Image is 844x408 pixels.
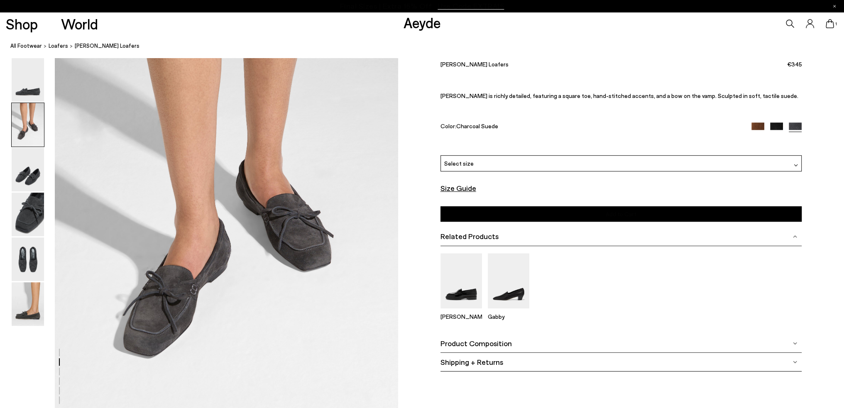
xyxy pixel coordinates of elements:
img: svg%3E [793,341,797,345]
nav: breadcrumb [10,35,844,58]
button: Add to Cart [440,206,802,221]
a: World [61,17,98,31]
a: Leon Loafers [PERSON_NAME] [440,303,482,320]
font: Select size [444,160,474,167]
img: Jasper Moccasin Loafers - Image 3 [12,148,44,191]
font: [PERSON_NAME] [440,313,487,320]
a: Loafers [49,42,68,50]
font: [PERSON_NAME] Loafers [75,42,139,49]
font: Gabby [488,313,504,320]
img: Gabby Almond-Toe Loafers [488,253,529,308]
font: Loafers [49,42,68,49]
font: [PERSON_NAME] Loafers [440,61,509,68]
img: Jasper Moccasin Loafers - Image 2 [12,103,44,147]
img: Jasper Moccasin Loafers - Image 5 [12,237,44,281]
font: Size Guide [440,183,476,193]
font: Related Products [440,232,499,241]
font: Shop [6,15,38,32]
font: Use Code EXTRA15 [438,1,504,10]
font: World [61,15,98,32]
font: All Footwear [10,42,42,49]
img: svg%3E [794,163,798,167]
font: Color: [440,122,456,129]
a: 1 [826,19,834,28]
font: [PERSON_NAME] is richly detailed, featuring a square toe, hand-stitched accents, and a bow on the... [440,92,798,99]
span: Navigate to /collections/ss25-final-sizes [438,2,504,10]
font: Final Sizes | Extra 15% Off [340,1,432,10]
font: Add to Cart [606,210,636,217]
img: Jasper Moccasin Loafers - Image 4 [12,193,44,236]
font: Shipping + Returns [440,357,503,366]
img: Jasper Moccasin Loafers - Image 6 [12,282,44,326]
font: Product Composition [440,339,512,348]
img: svg%3E [793,360,797,364]
img: svg%3E [793,234,797,238]
font: 1 [835,21,837,26]
img: Leon Loafers [440,253,482,308]
a: Aeyde [403,14,440,31]
font: €345 [787,61,802,68]
button: Size Guide [440,183,476,194]
font: Charcoal Suede [456,122,498,129]
img: Jasper Moccasin Loafers - Image 1 [12,58,44,102]
a: All Footwear [10,42,42,50]
a: Shop [6,17,38,31]
a: Gabby Almond-Toe Loafers Gabby [488,303,529,320]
